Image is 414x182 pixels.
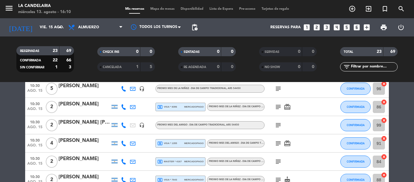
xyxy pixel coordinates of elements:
strong: 22 [53,58,58,62]
button: CONFIRMADA [340,101,371,113]
span: PROMO MES DE LA NIÑEZ - DIA DE CAMPO TRADICIONAL [209,178,278,181]
i: exit_to_app [365,5,372,12]
i: cancel [381,81,387,87]
span: pending_actions [191,24,198,31]
span: Pre-acceso [236,7,259,11]
strong: 0 [150,50,153,54]
span: CONFIRMADA [20,59,41,62]
i: arrow_drop_down [56,24,64,31]
strong: 66 [66,58,72,62]
strong: 0 [298,50,300,54]
i: card_giftcard [284,140,291,147]
i: filter_list [343,63,350,70]
div: LOG OUT [392,18,409,36]
span: ago. 15 [27,107,42,114]
span: CONFIRMADA [347,160,365,163]
i: subject [275,85,282,92]
span: 10:30 [27,173,42,180]
span: visa * 1355 [157,141,177,146]
span: PROMO MES DE LA NIÑEZ - DIA DE CAMPO TRADICIONAL [157,87,241,90]
strong: 0 [298,65,300,69]
span: PROMO MES DE LA NIÑEZ - DIA DE CAMPO TRADICIONAL [209,160,278,163]
button: CONFIRMADA [340,119,371,131]
span: ago. 15 [27,143,42,150]
i: add_box [363,23,371,31]
span: CONFIRMADA [347,142,365,145]
strong: 1 [55,65,58,69]
span: 10:30 [27,136,42,143]
i: subject [275,158,282,165]
span: CHECK INS [103,50,119,53]
i: add_circle_outline [349,5,356,12]
i: power_settings_new [397,24,405,31]
i: looks_3 [323,23,331,31]
strong: 0 [312,50,316,54]
input: Filtrar por nombre... [350,64,397,70]
span: 10:30 [27,100,42,107]
button: menu [5,4,14,15]
span: RESERVADAS [20,50,39,53]
i: cancel [381,117,387,123]
span: CONFIRMADA [347,123,365,127]
span: 2 [46,156,58,168]
span: ago. 15 [27,89,42,96]
span: print [380,24,387,31]
button: CONFIRMADA [340,156,371,168]
span: CONFIRMADA [347,87,365,90]
div: LA CANDELARIA [18,3,71,9]
span: CONFIRMADA [347,105,365,108]
strong: 0 [136,50,139,54]
i: menu [5,4,14,13]
span: PROMO MES DEL AMIGO - DIA DE CAMPO TRADICIONAL [157,124,239,126]
i: subject [275,103,282,111]
button: CONFIRMADA [340,83,371,95]
span: Reservas para [270,25,301,29]
span: SERVIDAS [265,50,279,53]
span: TOTAL [344,50,353,53]
div: [PERSON_NAME] [58,82,110,90]
i: turned_in_not [381,5,389,12]
span: 2 [46,101,58,113]
strong: 0 [312,65,316,69]
strong: 23 [53,49,58,53]
div: [PERSON_NAME] [58,155,110,163]
span: CANCELADA [103,66,122,69]
span: 4 [46,137,58,149]
i: subject [275,140,282,147]
i: looks_one [303,23,311,31]
strong: 23 [377,50,382,54]
span: ago. 15 [27,162,42,169]
span: 5 [46,83,58,95]
span: ago. 15 [27,125,42,132]
span: RE AGENDADA [184,66,206,69]
strong: 0 [217,65,219,69]
span: mercadopago [184,178,204,182]
i: search [398,5,405,12]
i: [DATE] [5,21,37,34]
i: looks_two [313,23,321,31]
button: CONFIRMADA [340,137,371,149]
span: mercadopago [184,105,204,109]
span: , ARS 54450 [225,124,239,126]
div: [PERSON_NAME] [58,100,110,108]
div: [PERSON_NAME] [58,137,110,145]
span: CONFIRMADA [347,178,365,181]
i: subject [275,122,282,129]
span: visa * 8396 [157,104,177,110]
span: 10:30 [27,118,42,125]
i: cancel [381,99,387,105]
strong: 69 [390,50,396,54]
span: master * 4167 [157,159,182,164]
span: PROMO MES DE LA NIÑEZ - DIA DE CAMPO TRADICIONAL [209,105,278,108]
strong: 0 [231,65,235,69]
div: [PERSON_NAME] [58,173,110,181]
div: miércoles 13. agosto - 16:10 [18,9,71,15]
span: SENTADAS [184,50,200,53]
strong: 3 [69,65,72,69]
i: local_atm [157,104,163,110]
span: 10:30 [27,82,42,89]
div: [PERSON_NAME] [PERSON_NAME] [58,118,110,126]
i: cancel [381,172,387,178]
i: cancel [381,154,387,160]
span: PROMO MES DEL AMIGO - DIA DE CAMPO TRADICIONAL [209,142,276,144]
